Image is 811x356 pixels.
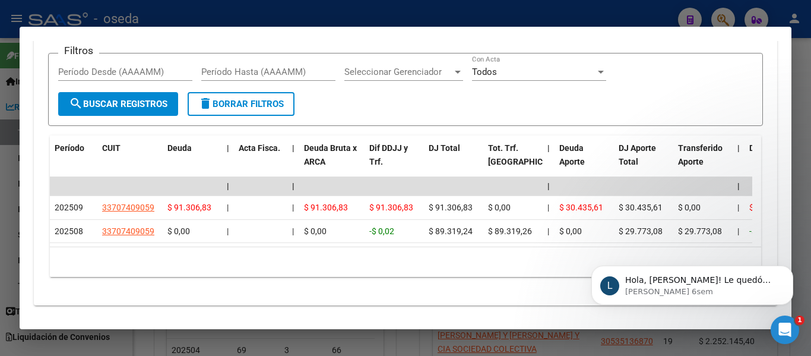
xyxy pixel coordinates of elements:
span: Deuda [167,143,192,153]
datatable-header-cell: DJ Total [424,136,483,188]
span: Deuda Contr. [749,143,798,153]
span: $ 91.306,83 [429,203,473,212]
span: Seleccionar Gerenciador [344,67,452,77]
span: $ 30.435,61 [619,203,663,212]
span: | [737,226,739,236]
datatable-header-cell: Acta Fisca. [234,136,287,188]
span: Acta Fisca. [239,143,280,153]
span: | [227,143,229,153]
mat-icon: search [69,96,83,111]
span: $ 0,00 [167,226,190,236]
span: Buscar Registros [69,99,167,109]
span: | [292,181,294,191]
span: CUIT [102,143,121,153]
span: 1 [795,316,804,325]
span: Todos [472,67,497,77]
span: Tot. Trf. [GEOGRAPHIC_DATA] [488,143,569,166]
span: | [547,181,550,191]
span: | [227,203,229,212]
iframe: Intercom live chat [771,316,799,344]
span: $ 30.435,61 [559,203,603,212]
span: Deuda Aporte [559,143,585,166]
span: 33707409059 [102,203,154,212]
span: Transferido Aporte [678,143,723,166]
datatable-header-cell: | [733,136,745,188]
span: | [547,203,549,212]
span: $ 91.306,83 [304,203,348,212]
span: $ 91.306,83 [369,203,413,212]
span: $ 0,00 [488,203,511,212]
datatable-header-cell: Período [50,136,97,188]
span: | [737,181,740,191]
span: | [292,203,294,212]
span: DJ Total [429,143,460,153]
h3: Filtros [58,44,99,57]
datatable-header-cell: Deuda Aporte [555,136,614,188]
span: 202508 [55,226,83,236]
span: | [737,203,739,212]
span: $ 91.306,83 [167,203,211,212]
span: | [292,226,294,236]
span: | [227,181,229,191]
span: $ 29.773,08 [678,226,722,236]
span: $ 0,00 [559,226,582,236]
span: Período [55,143,84,153]
mat-icon: delete [198,96,213,111]
span: $ 0,00 [304,226,327,236]
datatable-header-cell: CUIT [97,136,163,188]
span: -$ 0,02 [749,226,774,236]
span: $ 89.319,24 [429,226,473,236]
datatable-header-cell: DJ Aporte Total [614,136,673,188]
datatable-header-cell: Deuda [163,136,222,188]
span: -$ 0,02 [369,226,394,236]
datatable-header-cell: | [287,136,299,188]
datatable-header-cell: Deuda Bruta x ARCA [299,136,365,188]
span: Deuda Bruta x ARCA [304,143,357,166]
span: 202509 [55,203,83,212]
span: | [547,226,549,236]
span: | [547,143,550,153]
span: | [737,143,740,153]
span: | [292,143,294,153]
span: $ 60.871,22 [749,203,793,212]
datatable-header-cell: Transferido Aporte [673,136,733,188]
datatable-header-cell: | [543,136,555,188]
datatable-header-cell: Tot. Trf. Bruto [483,136,543,188]
datatable-header-cell: Dif DDJJ y Trf. [365,136,424,188]
datatable-header-cell: Deuda Contr. [745,136,804,188]
span: DJ Aporte Total [619,143,656,166]
button: Buscar Registros [58,92,178,116]
span: $ 29.773,08 [619,226,663,236]
iframe: Intercom notifications mensaje [574,241,811,324]
span: $ 89.319,26 [488,226,532,236]
span: Borrar Filtros [198,99,284,109]
span: | [227,226,229,236]
button: Borrar Filtros [188,92,294,116]
span: $ 0,00 [678,203,701,212]
datatable-header-cell: | [222,136,234,188]
span: Dif DDJJ y Trf. [369,143,408,166]
span: 33707409059 [102,226,154,236]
